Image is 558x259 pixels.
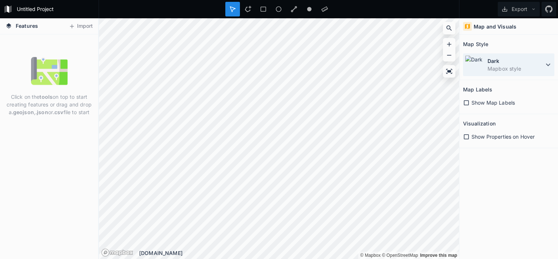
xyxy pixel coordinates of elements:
span: Features [16,22,38,30]
h2: Map Style [463,38,488,50]
strong: tools [39,94,53,100]
a: Map feedback [420,253,457,258]
a: Mapbox [360,253,381,258]
div: [DOMAIN_NAME] [139,249,459,257]
button: Export [498,2,540,16]
dt: Dark [488,57,544,65]
h2: Visualization [463,118,496,129]
a: OpenStreetMap [382,253,418,258]
strong: .json [35,109,48,115]
strong: .geojson [12,109,34,115]
dd: Mapbox style [488,65,544,72]
h2: Map Labels [463,84,492,95]
p: Click on the on top to start creating features or drag and drop a , or file to start [5,93,93,116]
img: empty [31,53,68,89]
img: Dark [465,55,484,74]
span: Show Properties on Hover [471,133,535,140]
strong: .csv [53,109,64,115]
a: Mapbox logo [101,248,133,257]
h4: Map and Visuals [474,23,516,30]
button: Import [65,20,96,32]
span: Show Map Labels [471,99,515,106]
